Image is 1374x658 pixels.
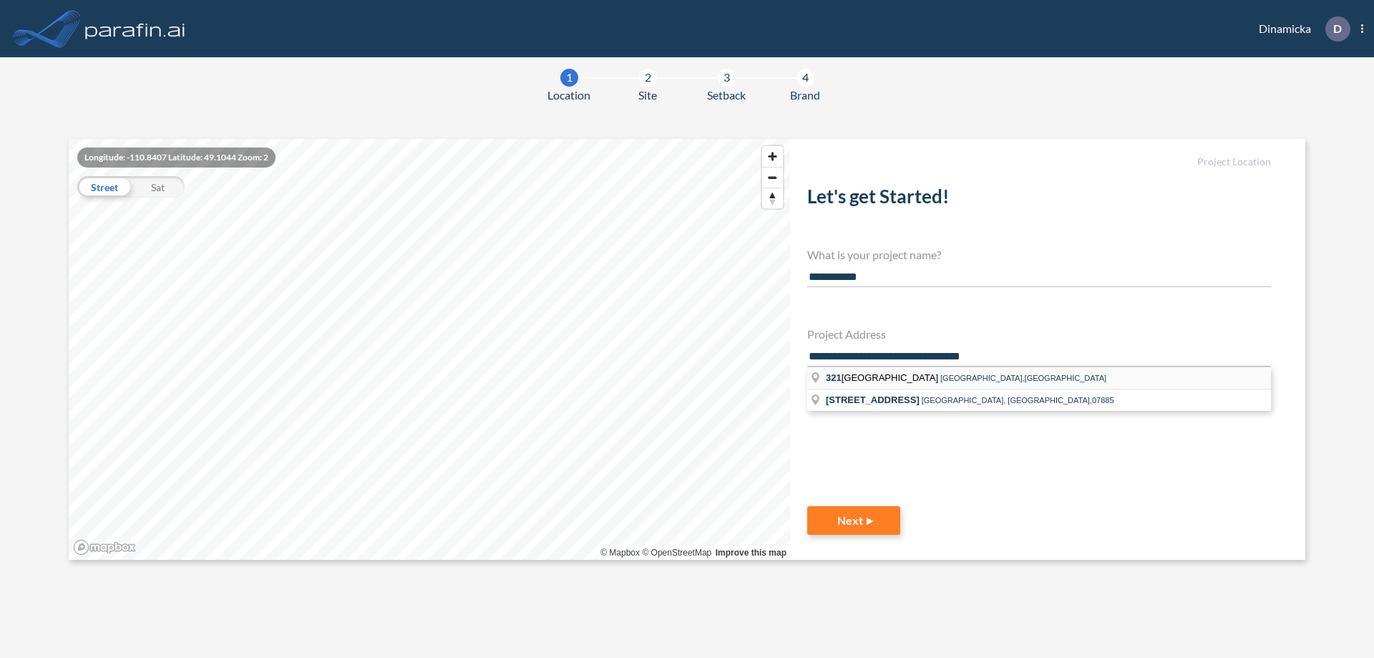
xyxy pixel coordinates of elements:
button: Next [807,506,900,535]
span: Site [638,87,657,104]
span: 321 [826,372,842,383]
h5: Project Location [807,156,1271,168]
span: [GEOGRAPHIC_DATA],[GEOGRAPHIC_DATA] [940,374,1106,382]
div: 3 [718,69,736,87]
span: Location [547,87,590,104]
a: Mapbox [600,548,640,558]
h2: Let's get Started! [807,185,1271,213]
button: Zoom in [762,146,783,167]
span: Setback [707,87,746,104]
button: Reset bearing to north [762,188,783,208]
span: [GEOGRAPHIC_DATA], [GEOGRAPHIC_DATA],07885 [922,396,1114,405]
a: Improve this map [716,548,786,558]
canvas: Map [69,139,790,560]
span: Brand [790,87,820,104]
h4: What is your project name? [807,248,1271,261]
p: D [1333,22,1342,35]
div: 2 [639,69,657,87]
div: 4 [796,69,814,87]
span: [STREET_ADDRESS] [826,395,920,405]
div: 1 [560,69,578,87]
img: logo [82,14,188,43]
div: Street [77,176,131,198]
div: Dinamicka [1237,16,1363,42]
a: Mapbox homepage [73,539,136,556]
span: [GEOGRAPHIC_DATA] [826,372,940,383]
h4: Project Address [807,327,1271,341]
div: Sat [131,176,185,198]
button: Zoom out [762,167,783,188]
a: OpenStreetMap [642,548,711,558]
div: Longitude: -110.8407 Latitude: 49.1044 Zoom: 2 [77,147,276,168]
